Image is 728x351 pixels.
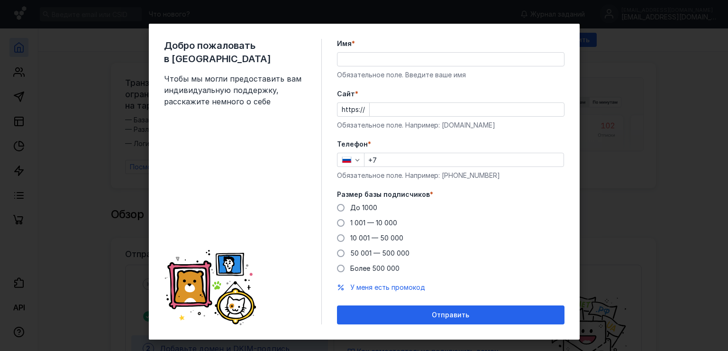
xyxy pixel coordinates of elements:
[337,39,352,48] span: Имя
[350,234,403,242] span: 10 001 — 50 000
[337,120,564,130] div: Обязательное поле. Например: [DOMAIN_NAME]
[350,283,425,291] span: У меня есть промокод
[164,73,306,107] span: Чтобы мы могли предоставить вам индивидуальную поддержку, расскажите немного о себе
[337,70,564,80] div: Обязательное поле. Введите ваше имя
[337,89,355,99] span: Cайт
[164,39,306,65] span: Добро пожаловать в [GEOGRAPHIC_DATA]
[350,264,400,272] span: Более 500 000
[350,249,409,257] span: 50 001 — 500 000
[350,283,425,292] button: У меня есть промокод
[337,171,564,180] div: Обязательное поле. Например: [PHONE_NUMBER]
[337,190,430,199] span: Размер базы подписчиков
[337,305,564,324] button: Отправить
[432,311,469,319] span: Отправить
[350,203,377,212] span: До 1000
[350,219,397,227] span: 1 001 — 10 000
[337,139,368,149] span: Телефон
